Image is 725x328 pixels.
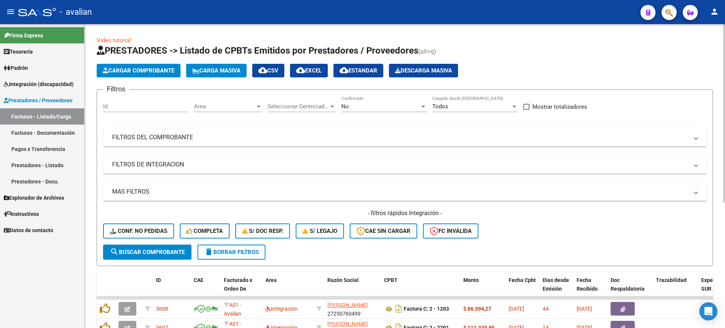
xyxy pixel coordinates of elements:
span: Firma Express [4,31,43,40]
span: Fecha Cpbt [509,277,536,283]
h4: - filtros rápidos Integración - [103,209,706,217]
datatable-header-cell: Area [262,272,313,305]
mat-icon: cloud_download [296,66,305,75]
span: Buscar Comprobante [110,249,185,256]
button: CAE SIN CARGAR [350,223,417,239]
button: Cargar Comprobante [97,64,180,77]
div: Open Intercom Messenger [699,302,717,320]
span: CAE SIN CARGAR [356,228,410,234]
span: [PERSON_NAME] [327,302,368,308]
datatable-header-cell: Doc Respaldatoria [608,272,653,305]
span: CSV [258,67,278,74]
span: Integración (discapacidad) [4,80,74,88]
app-download-masive: Descarga masiva de comprobantes (adjuntos) [389,64,458,77]
mat-icon: cloud_download [258,66,267,75]
button: S/ Doc Resp. [235,223,290,239]
h3: Filtros [103,84,129,94]
span: Razón Social [327,277,359,283]
datatable-header-cell: ID [153,272,191,305]
button: Buscar Comprobante [103,245,191,260]
span: Todos [432,103,448,110]
datatable-header-cell: Monto [460,272,506,305]
span: [DATE] [577,306,592,312]
span: Prestadores / Proveedores [4,96,72,105]
span: Descarga Masiva [395,67,452,74]
datatable-header-cell: Fecha Recibido [574,272,608,305]
span: CPBT [384,277,398,283]
span: A01 - Avalian [224,302,241,317]
span: Facturado x Orden De [224,277,252,292]
span: Conf. no pedidas [110,228,167,234]
span: Días desde Emisión [543,277,569,292]
span: No [341,103,349,110]
span: Estandar [339,67,377,74]
span: - avalian [60,4,92,20]
span: Mostrar totalizadores [532,102,587,111]
span: Area [265,277,277,283]
button: Carga Masiva [186,64,247,77]
datatable-header-cell: CAE [191,272,221,305]
span: Integración [265,306,298,312]
i: Descargar documento [394,303,404,315]
span: Datos de contacto [4,226,53,234]
button: Completa [180,223,230,239]
datatable-header-cell: Facturado x Orden De [221,272,262,305]
mat-expansion-panel-header: FILTROS DE INTEGRACION [103,156,706,174]
span: Cargar Comprobante [103,67,174,74]
button: FC Inválida [423,223,478,239]
span: PRESTADORES -> Listado de CPBTs Emitidos por Prestadores / Proveedores [97,45,418,56]
span: 3608 [156,306,168,312]
span: Tesorería [4,48,33,56]
button: CSV [252,64,284,77]
span: S/ legajo [302,228,337,234]
div: 27250760499 [327,301,378,317]
strong: $ 86.594,27 [463,306,491,312]
button: Borrar Filtros [197,245,265,260]
span: Borrar Filtros [204,249,259,256]
button: EXCEL [290,64,328,77]
span: Carga Masiva [192,67,241,74]
strong: Factura C: 2 - 1203 [404,306,449,312]
a: Video tutorial [97,37,131,44]
span: S/ Doc Resp. [242,228,284,234]
span: FC Inválida [430,228,472,234]
span: (alt+q) [418,48,436,55]
button: Descarga Masiva [389,64,458,77]
datatable-header-cell: Trazabilidad [653,272,698,305]
mat-icon: cloud_download [339,66,349,75]
span: CAE [194,277,204,283]
datatable-header-cell: Días desde Emisión [540,272,574,305]
span: Completa [187,228,223,234]
mat-panel-title: FILTROS DEL COMPROBANTE [112,133,688,142]
span: Instructivos [4,210,39,218]
mat-icon: menu [6,7,15,16]
span: ID [156,277,161,283]
mat-icon: delete [204,247,213,256]
span: Seleccionar Gerenciador [268,103,329,110]
mat-panel-title: MAS FILTROS [112,188,688,196]
span: Padrón [4,64,28,72]
span: Doc Respaldatoria [611,277,645,292]
mat-icon: person [710,7,719,16]
datatable-header-cell: Razón Social [324,272,381,305]
datatable-header-cell: Fecha Cpbt [506,272,540,305]
mat-panel-title: FILTROS DE INTEGRACION [112,160,688,169]
button: Estandar [333,64,383,77]
mat-expansion-panel-header: FILTROS DEL COMPROBANTE [103,128,706,146]
button: Conf. no pedidas [103,223,174,239]
datatable-header-cell: CPBT [381,272,460,305]
span: EXCEL [296,67,322,74]
button: S/ legajo [296,223,344,239]
span: Fecha Recibido [577,277,598,292]
mat-expansion-panel-header: MAS FILTROS [103,183,706,201]
span: Area [194,103,255,110]
span: [DATE] [509,306,524,312]
span: Trazabilidad [656,277,686,283]
span: Monto [463,277,479,283]
span: 44 [543,306,549,312]
span: Explorador de Archivos [4,194,64,202]
mat-icon: search [110,247,119,256]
